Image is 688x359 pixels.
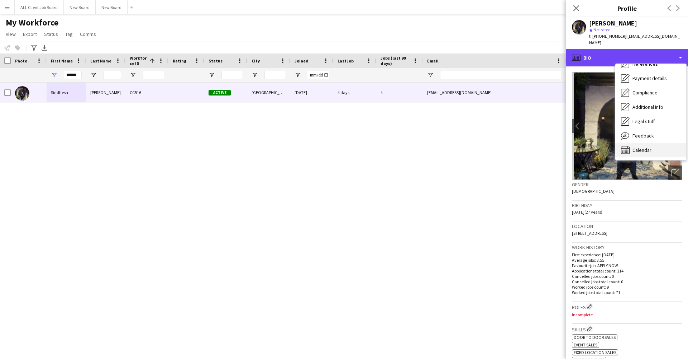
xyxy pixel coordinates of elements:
div: [PERSON_NAME] [589,20,637,27]
h3: Profile [566,4,688,13]
span: Event sales [574,342,597,348]
span: Calendar [632,147,651,153]
div: Siddhesh [47,83,86,102]
button: Open Filter Menu [209,72,215,78]
div: 4 [376,83,423,102]
input: First Name Filter Input [64,71,82,79]
h3: Work history [572,244,682,251]
input: Email Filter Input [440,71,562,79]
span: View [6,31,16,37]
span: Last Name [90,58,111,64]
h3: Roles [572,303,682,311]
app-action-btn: Export XLSX [40,43,49,52]
span: Tag [65,31,73,37]
a: Tag [62,29,76,39]
a: Status [41,29,61,39]
span: Door to door sales [574,335,616,340]
div: [PERSON_NAME] [86,83,125,102]
button: Open Filter Menu [130,72,136,78]
p: Average jobs: 3.55 [572,257,682,263]
div: Calendar [615,143,686,157]
span: Jobs (last 90 days) [381,55,410,66]
p: Worked jobs total count: 71 [572,290,682,295]
img: Crew avatar or photo [572,72,682,180]
p: Cancelled jobs count: 0 [572,274,682,279]
span: [DEMOGRAPHIC_DATA] [572,188,615,194]
span: Status [209,58,223,64]
span: Rating [173,58,186,64]
span: [DATE] (27 years) [572,209,602,215]
button: Open Filter Menu [51,72,57,78]
div: 4 days [333,83,376,102]
app-action-btn: Advanced filters [30,43,38,52]
a: Comms [77,29,99,39]
span: [STREET_ADDRESS] [572,230,607,236]
div: Legal stuff [615,114,686,129]
span: First Name [51,58,73,64]
p: Cancelled jobs total count: 0 [572,279,682,284]
div: Additional info [615,100,686,114]
span: Status [44,31,58,37]
input: Joined Filter Input [307,71,329,79]
div: [EMAIL_ADDRESS][DOMAIN_NAME] [423,83,566,102]
span: | [EMAIL_ADDRESS][DOMAIN_NAME] [589,33,680,45]
span: Photo [15,58,27,64]
input: Workforce ID Filter Input [143,71,164,79]
div: Compliance [615,85,686,100]
span: Active [209,90,231,95]
img: Siddhesh Sangle [15,86,29,101]
button: New Board [96,0,128,14]
span: Email [427,58,439,64]
input: Status Filter Input [221,71,243,79]
span: Workforce ID [130,55,147,66]
h3: Location [572,223,682,229]
span: Comms [80,31,96,37]
p: Worked jobs count: 9 [572,284,682,290]
p: Favourite job: APPLY NOW [572,263,682,268]
span: t. [PHONE_NUMBER] [589,33,626,39]
a: Export [20,29,40,39]
input: Last Name Filter Input [103,71,121,79]
h3: Gender [572,181,682,188]
button: Open Filter Menu [295,72,301,78]
h3: Skills [572,325,682,333]
button: Open Filter Menu [90,72,97,78]
div: [GEOGRAPHIC_DATA] [247,83,290,102]
span: City [252,58,260,64]
span: Legal stuff [632,118,655,125]
span: Export [23,31,37,37]
span: Last job [338,58,354,64]
span: Additional info [632,104,663,110]
span: Fixed location sales [574,350,616,355]
p: Applications total count: 114 [572,268,682,274]
span: References [632,61,658,67]
span: Compliance [632,89,658,96]
span: Payment details [632,75,667,81]
div: Payment details [615,71,686,85]
span: My Workforce [6,17,58,28]
a: View [3,29,19,39]
button: New Board [64,0,96,14]
span: Not rated [593,27,611,32]
input: City Filter Input [264,71,286,79]
span: Feedback [632,132,654,139]
div: Open photos pop-in [668,165,682,180]
div: [DATE] [290,83,333,102]
span: Joined [295,58,309,64]
p: First experience: [DATE] [572,252,682,257]
h3: Birthday [572,202,682,209]
p: Incomplete [572,312,682,317]
div: Bio [566,49,688,66]
button: ALL Client Job Board [15,0,64,14]
div: Feedback [615,129,686,143]
button: Open Filter Menu [252,72,258,78]
div: References [615,57,686,71]
div: CC516 [125,83,168,102]
button: Open Filter Menu [427,72,434,78]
